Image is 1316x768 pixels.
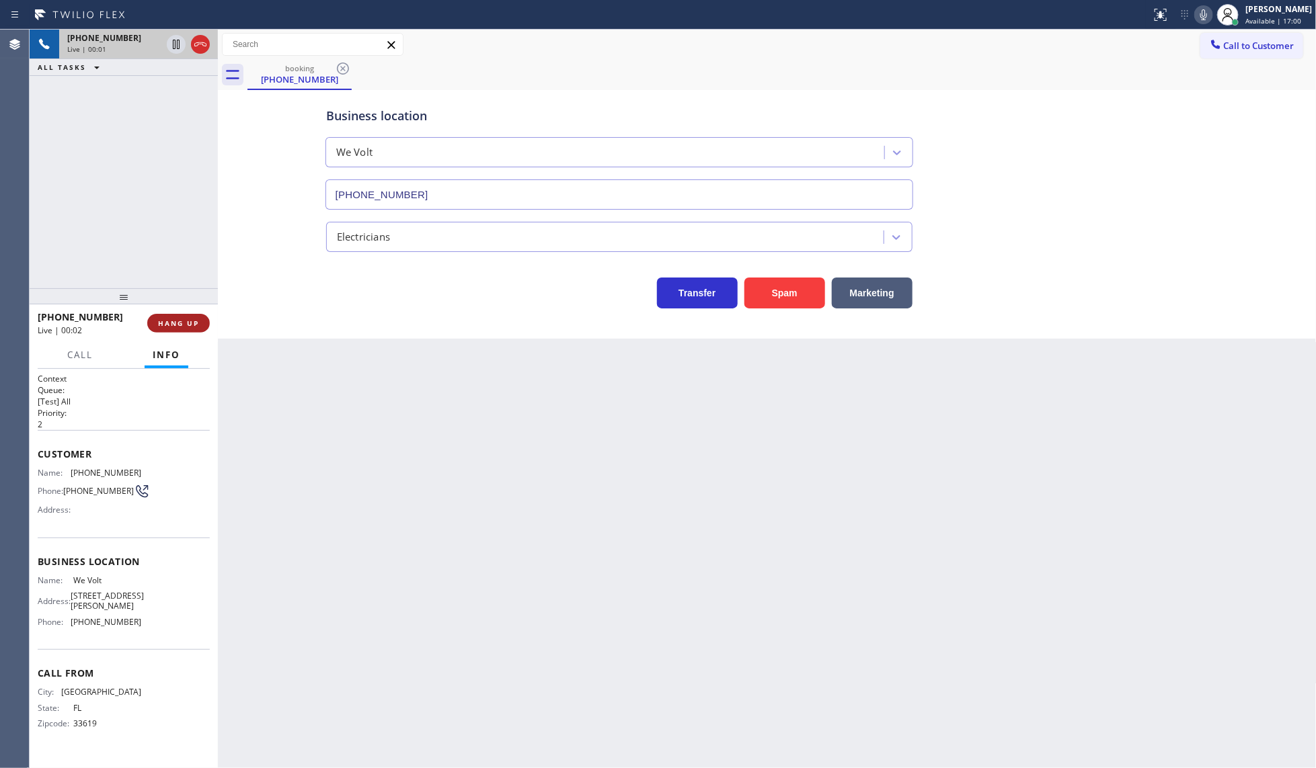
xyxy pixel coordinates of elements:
button: HANG UP [147,314,210,333]
button: Spam [744,278,825,308]
span: [PHONE_NUMBER] [38,310,123,323]
span: Call to Customer [1224,40,1294,52]
span: [STREET_ADDRESS][PERSON_NAME] [71,591,144,611]
div: Electricians [337,229,390,245]
span: Phone: [38,617,71,627]
p: 2 [38,419,210,430]
span: [PHONE_NUMBER] [67,32,141,44]
span: Address: [38,596,71,606]
span: FL [73,703,141,713]
span: [PHONE_NUMBER] [71,617,141,627]
button: Marketing [832,278,913,308]
h1: Context [38,373,210,384]
div: We Volt [336,145,373,161]
div: [PERSON_NAME] [1245,3,1312,15]
button: Hang up [191,35,210,54]
button: ALL TASKS [30,59,113,75]
span: Business location [38,555,210,568]
button: Call to Customer [1200,33,1303,58]
span: Phone: [38,486,63,496]
span: City: [38,687,61,697]
h2: Priority: [38,407,210,419]
span: Call From [38,667,210,679]
span: [GEOGRAPHIC_DATA] [61,687,141,697]
button: Transfer [657,278,738,308]
span: Info [153,349,180,361]
p: [Test] All [38,396,210,407]
span: [PHONE_NUMBER] [63,486,134,496]
span: Live | 00:02 [38,325,82,336]
button: Info [145,342,188,368]
div: Business location [326,107,913,125]
button: Hold Customer [167,35,186,54]
span: We Volt [73,575,141,585]
h2: Queue: [38,384,210,396]
span: Available | 17:00 [1245,16,1301,26]
button: Call [59,342,101,368]
span: Name: [38,468,71,478]
span: 33619 [73,718,141,728]
div: booking [249,63,350,73]
span: Name: [38,575,73,585]
span: Address: [38,505,73,515]
span: Live | 00:01 [67,44,106,54]
button: Mute [1194,5,1213,24]
input: Search [223,34,403,55]
span: Customer [38,447,210,460]
div: (813) 475-1667 [249,60,350,89]
span: Zipcode: [38,718,73,728]
span: HANG UP [158,318,199,328]
span: Call [67,349,93,361]
input: Phone Number [325,179,913,210]
div: [PHONE_NUMBER] [249,73,350,85]
span: ALL TASKS [38,62,86,72]
span: [PHONE_NUMBER] [71,468,141,478]
span: State: [38,703,73,713]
